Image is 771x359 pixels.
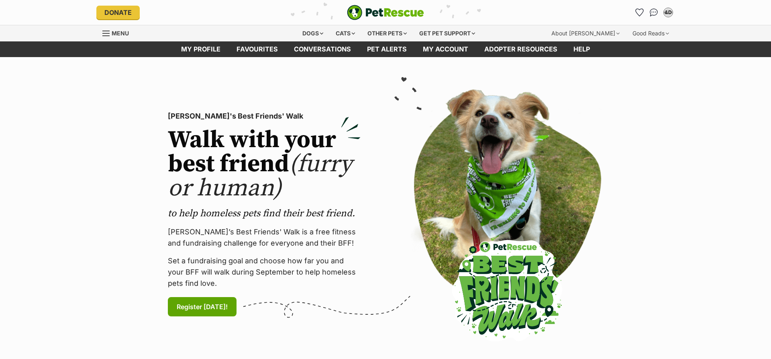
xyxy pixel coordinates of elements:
a: conversations [286,41,359,57]
h2: Walk with your best friend [168,128,361,201]
div: Good Reads [627,25,675,41]
a: Favourites [633,6,646,19]
p: [PERSON_NAME]’s Best Friends' Walk is a free fitness and fundraising challenge for everyone and t... [168,226,361,249]
ul: Account quick links [633,6,675,19]
div: Dogs [297,25,329,41]
button: My account [662,6,675,19]
a: Register [DATE]! [168,297,237,316]
a: Menu [102,25,135,40]
div: D&DK [664,8,672,16]
a: Pet alerts [359,41,415,57]
a: Help [565,41,598,57]
a: Favourites [228,41,286,57]
div: Cats [330,25,361,41]
div: Other pets [362,25,412,41]
p: [PERSON_NAME]'s Best Friends' Walk [168,111,361,122]
span: (furry or human) [168,149,352,203]
a: My profile [173,41,228,57]
a: Donate [96,6,140,19]
p: Set a fundraising goal and choose how far you and your BFF will walk during September to help hom... [168,255,361,289]
a: PetRescue [347,5,424,20]
a: My account [415,41,476,57]
img: logo-e224e6f780fb5917bec1dbf3a21bbac754714ae5b6737aabdf751b685950b380.svg [347,5,424,20]
div: Get pet support [414,25,481,41]
a: Conversations [647,6,660,19]
img: chat-41dd97257d64d25036548639549fe6c8038ab92f7586957e7f3b1b290dea8141.svg [650,8,658,16]
a: Adopter resources [476,41,565,57]
span: Menu [112,30,129,37]
p: to help homeless pets find their best friend. [168,207,361,220]
span: Register [DATE]! [177,302,228,312]
div: About [PERSON_NAME] [546,25,625,41]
